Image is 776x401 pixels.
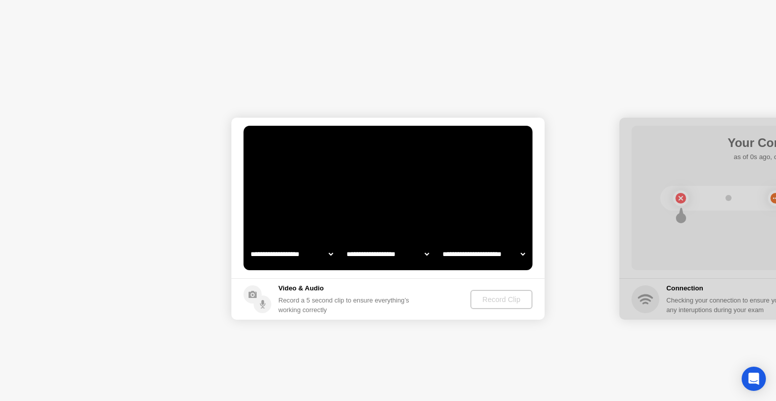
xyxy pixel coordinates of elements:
div: Record Clip [474,295,528,304]
div: Open Intercom Messenger [742,367,766,391]
div: Record a 5 second clip to ensure everything’s working correctly [278,295,413,315]
h5: Video & Audio [278,283,413,293]
select: Available cameras [249,244,335,264]
button: Record Clip [470,290,532,309]
select: Available speakers [345,244,431,264]
select: Available microphones [441,244,527,264]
